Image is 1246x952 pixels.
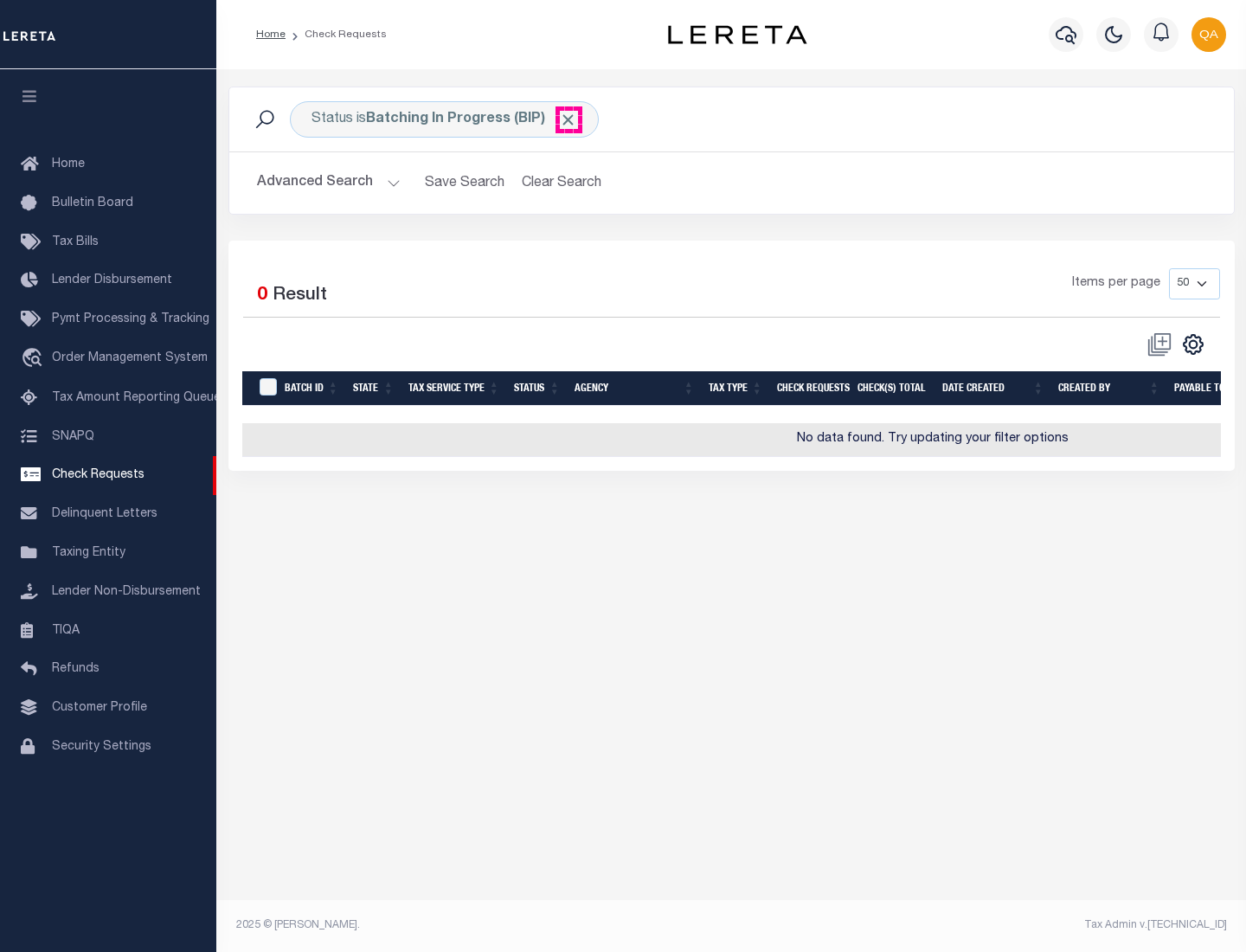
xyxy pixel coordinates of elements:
[52,469,145,481] span: Check Requests
[744,917,1227,933] div: Tax Admin v.[TECHNICAL_ID]
[515,166,609,200] button: Clear Search
[52,274,172,286] span: Lender Disbursement
[257,166,401,200] button: Advanced Search
[21,348,48,370] i: travel_explore
[52,430,94,442] span: SNAPQ
[668,25,806,44] img: logo-dark.svg
[559,111,577,129] span: Click to Remove
[52,624,80,636] span: TIQA
[256,29,286,40] a: Home
[52,352,208,364] span: Order Management System
[257,286,267,305] span: 0
[52,197,133,209] span: Bulletin Board
[366,113,577,126] b: Batching In Progress (BIP)
[1072,274,1160,293] span: Items per page
[223,917,732,933] div: 2025 © [PERSON_NAME].
[286,27,387,42] li: Check Requests
[52,741,151,753] span: Security Settings
[278,371,346,407] th: Batch Id: activate to sort column ascending
[52,508,157,520] span: Delinquent Letters
[935,371,1051,407] th: Date Created: activate to sort column ascending
[1051,371,1167,407] th: Created By: activate to sort column ascending
[401,371,507,407] th: Tax Service Type: activate to sort column ascending
[290,101,599,138] div: Status is
[52,663,100,675] span: Refunds
[851,371,935,407] th: Check(s) Total
[1191,17,1226,52] img: svg+xml;base64,PHN2ZyB4bWxucz0iaHR0cDovL3d3dy53My5vcmcvMjAwMC9zdmciIHBvaW50ZXItZXZlbnRzPSJub25lIi...
[52,392,221,404] span: Tax Amount Reporting Queue
[52,236,99,248] span: Tax Bills
[52,158,85,170] span: Home
[702,371,770,407] th: Tax Type: activate to sort column ascending
[273,282,327,310] label: Result
[507,371,568,407] th: Status: activate to sort column ascending
[568,371,702,407] th: Agency: activate to sort column ascending
[770,371,851,407] th: Check Requests
[52,547,125,559] span: Taxing Entity
[52,702,147,714] span: Customer Profile
[414,166,515,200] button: Save Search
[346,371,401,407] th: State: activate to sort column ascending
[52,586,201,598] span: Lender Non-Disbursement
[52,313,209,325] span: Pymt Processing & Tracking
